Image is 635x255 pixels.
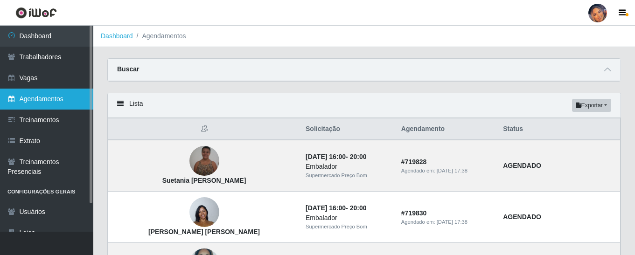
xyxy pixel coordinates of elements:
[117,65,139,73] strong: Buscar
[189,146,219,176] img: Suetania de Lima Costa
[503,162,541,169] strong: AGENDADO
[306,223,390,231] div: Supermercado Preço Bom
[401,218,492,226] div: Agendado em:
[572,99,611,112] button: Exportar
[350,153,367,160] time: 20:00
[108,93,621,118] div: Lista
[15,7,57,19] img: CoreUI Logo
[306,172,390,179] div: Supermercado Preço Bom
[503,213,541,221] strong: AGENDADO
[401,158,427,165] strong: # 719828
[300,118,396,140] th: Solicitação
[162,177,246,184] strong: Suetania [PERSON_NAME]
[189,192,219,232] img: Maricelia Cavalcante da Silva
[306,213,390,223] div: Embalador
[350,204,367,212] time: 20:00
[437,168,468,173] time: [DATE] 17:38
[396,118,497,140] th: Agendamento
[306,204,366,212] strong: -
[148,228,260,235] strong: [PERSON_NAME] [PERSON_NAME]
[306,153,366,160] strong: -
[497,118,620,140] th: Status
[401,167,492,175] div: Agendado em:
[401,209,427,217] strong: # 719830
[306,162,390,172] div: Embalador
[101,32,133,40] a: Dashboard
[93,26,635,47] nav: breadcrumb
[437,219,468,225] time: [DATE] 17:38
[306,153,346,160] time: [DATE] 16:00
[306,204,346,212] time: [DATE] 16:00
[133,31,186,41] li: Agendamentos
